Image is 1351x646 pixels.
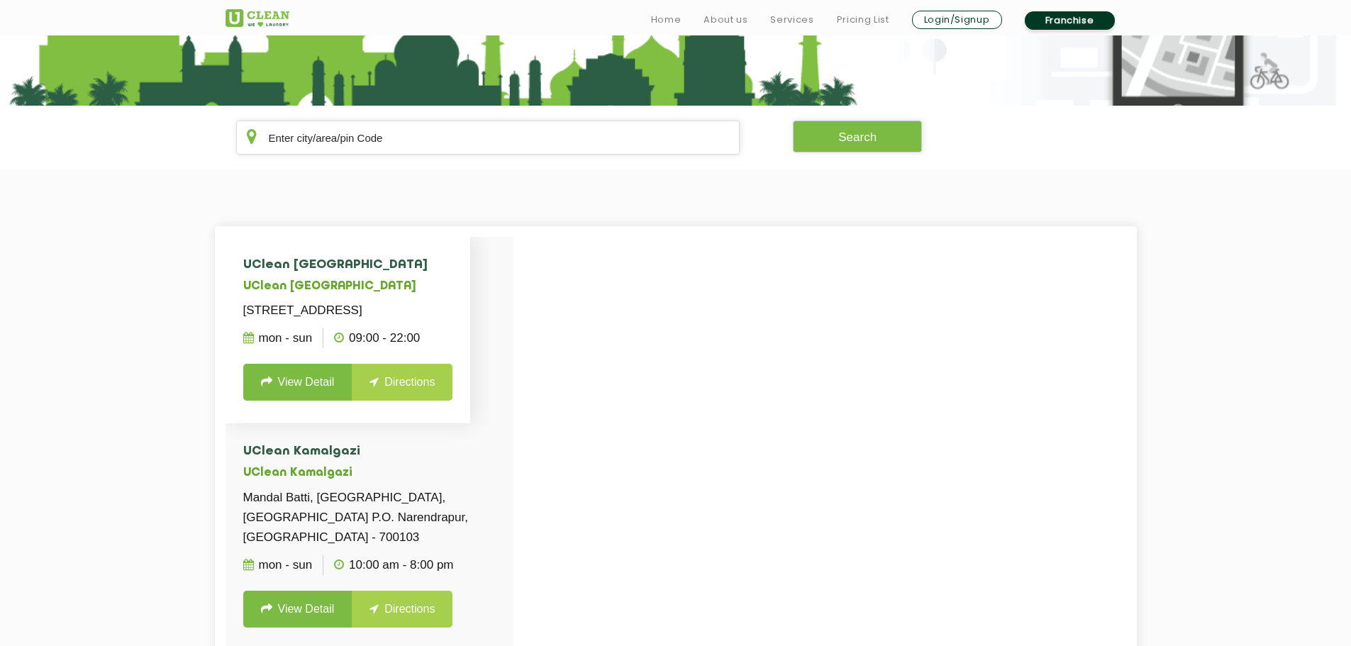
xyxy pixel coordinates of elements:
[236,121,740,155] input: Enter city/area/pin Code
[243,280,453,294] h5: UClean [GEOGRAPHIC_DATA]
[243,328,313,348] p: Mon - Sun
[243,488,496,547] p: Mandal Batti, [GEOGRAPHIC_DATA], [GEOGRAPHIC_DATA] P.O. Narendrapur, [GEOGRAPHIC_DATA] - 700103
[243,445,496,459] h4: UClean Kamalgazi
[793,121,922,152] button: Search
[704,11,747,28] a: About us
[243,467,496,480] h5: UClean Kamalgazi
[243,555,313,575] p: Mon - Sun
[1025,11,1115,30] a: Franchise
[352,591,452,628] a: Directions
[243,258,453,272] h4: UClean [GEOGRAPHIC_DATA]
[334,555,453,575] p: 10:00 AM - 8:00 PM
[226,9,289,27] img: UClean Laundry and Dry Cleaning
[770,11,813,28] a: Services
[651,11,682,28] a: Home
[837,11,889,28] a: Pricing List
[243,591,352,628] a: View Detail
[243,364,352,401] a: View Detail
[243,301,453,321] p: [STREET_ADDRESS]
[912,11,1002,29] a: Login/Signup
[334,328,420,348] p: 09:00 - 22:00
[352,364,452,401] a: Directions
